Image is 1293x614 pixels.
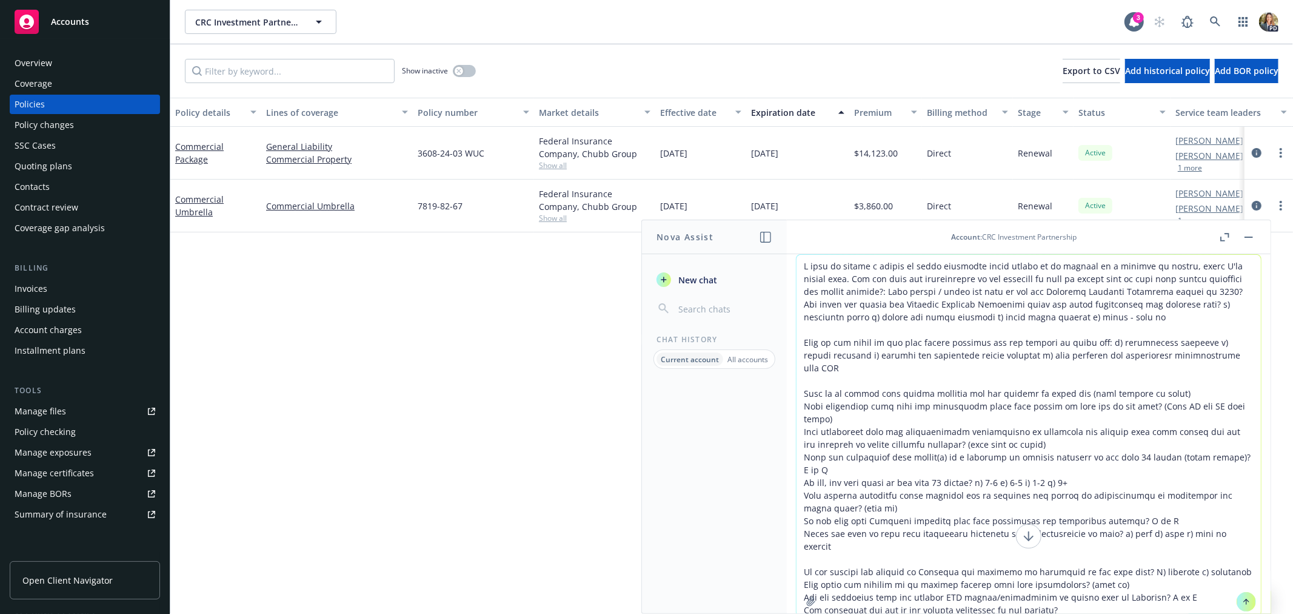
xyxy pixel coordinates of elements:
[1175,187,1243,200] a: [PERSON_NAME]
[952,232,1077,242] div: : CRC Investment Partnership
[1083,200,1108,211] span: Active
[10,136,160,155] a: SSC Cases
[15,157,72,176] div: Quoting plans
[185,59,395,83] input: Filter by keyword...
[10,422,160,442] a: Policy checking
[15,53,52,73] div: Overview
[1018,106,1055,119] div: Stage
[751,147,778,160] span: [DATE]
[746,98,849,127] button: Expiration date
[534,98,655,127] button: Market details
[1259,12,1278,32] img: photo
[10,505,160,524] a: Summary of insurance
[1175,10,1200,34] a: Report a Bug
[10,177,160,197] a: Contacts
[10,341,160,360] a: Installment plans
[1148,10,1172,34] a: Start snowing
[10,300,160,319] a: Billing updates
[15,341,85,360] div: Installment plans
[727,354,768,365] p: All accounts
[927,200,951,212] span: Direct
[418,147,484,160] span: 3608-24-03 WUC
[10,484,160,504] a: Manage BORs
[15,136,56,155] div: SSC Cases
[1203,10,1228,34] a: Search
[1175,202,1243,215] a: [PERSON_NAME]
[1078,106,1152,119] div: Status
[15,300,76,319] div: Billing updates
[539,213,650,223] span: Show all
[1274,146,1288,160] a: more
[15,443,92,462] div: Manage exposures
[1274,198,1288,213] a: more
[1018,147,1052,160] span: Renewal
[676,274,717,286] span: New chat
[10,95,160,114] a: Policies
[655,98,746,127] button: Effective date
[10,115,160,135] a: Policy changes
[657,231,713,243] h1: Nova Assist
[418,106,516,119] div: Policy number
[539,187,650,213] div: Federal Insurance Company, Chubb Group
[922,98,1013,127] button: Billing method
[15,422,76,442] div: Policy checking
[15,279,47,299] div: Invoices
[660,200,687,212] span: [DATE]
[10,464,160,483] a: Manage certificates
[261,98,413,127] button: Lines of coverage
[15,402,66,421] div: Manage files
[751,106,831,119] div: Expiration date
[175,194,224,218] a: Commercial Umbrella
[1133,12,1144,23] div: 3
[185,10,336,34] button: CRC Investment Partnership
[660,147,687,160] span: [DATE]
[1175,134,1243,147] a: [PERSON_NAME]
[642,334,787,345] div: Chat History
[413,98,534,127] button: Policy number
[1083,147,1108,158] span: Active
[418,200,463,212] span: 7819-82-67
[51,17,89,27] span: Accounts
[10,385,160,397] div: Tools
[22,574,113,587] span: Open Client Navigator
[175,106,243,119] div: Policy details
[10,443,160,462] a: Manage exposures
[1063,59,1120,83] button: Export to CSV
[266,200,408,212] a: Commercial Umbrella
[1013,98,1074,127] button: Stage
[1215,65,1278,76] span: Add BOR policy
[854,106,904,119] div: Premium
[854,200,893,212] span: $3,860.00
[952,232,981,242] span: Account
[1178,217,1202,224] button: 1 more
[1215,59,1278,83] button: Add BOR policy
[15,177,50,197] div: Contacts
[539,135,650,160] div: Federal Insurance Company, Chubb Group
[751,200,778,212] span: [DATE]
[10,320,160,340] a: Account charges
[10,5,160,39] a: Accounts
[927,147,951,160] span: Direct
[402,66,448,76] span: Show inactive
[15,115,74,135] div: Policy changes
[854,147,898,160] span: $14,123.00
[1175,106,1274,119] div: Service team leaders
[15,218,105,238] div: Coverage gap analysis
[15,74,52,93] div: Coverage
[676,300,772,317] input: Search chats
[660,106,728,119] div: Effective date
[539,160,650,170] span: Show all
[1018,200,1052,212] span: Renewal
[10,198,160,217] a: Contract review
[175,141,224,165] a: Commercial Package
[10,53,160,73] a: Overview
[661,354,719,365] p: Current account
[1074,98,1171,127] button: Status
[10,218,160,238] a: Coverage gap analysis
[1175,149,1243,162] a: [PERSON_NAME]
[10,548,160,561] div: Analytics hub
[539,106,637,119] div: Market details
[15,95,45,114] div: Policies
[1063,65,1120,76] span: Export to CSV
